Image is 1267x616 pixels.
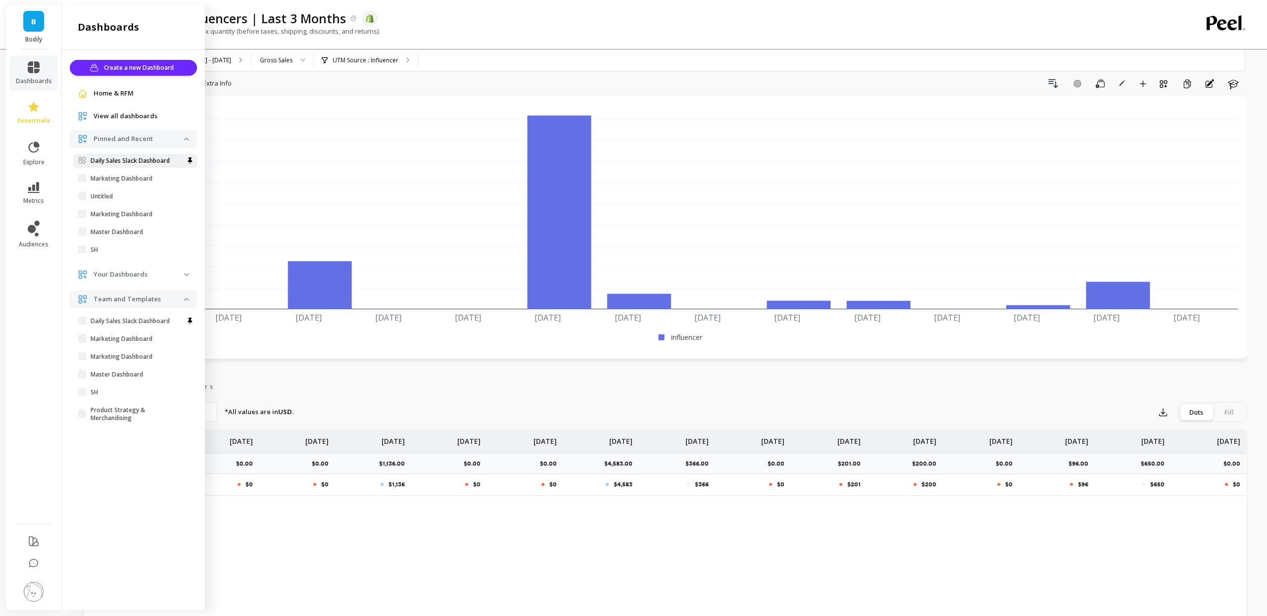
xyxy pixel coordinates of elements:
p: $0 [473,480,481,488]
p: $0.00 [768,460,790,468]
p: $1,136 [389,480,405,488]
img: down caret icon [184,138,189,141]
p: [DATE] [837,430,861,446]
span: explore [23,158,45,166]
img: down caret icon [184,273,189,276]
p: [DATE] [305,430,329,446]
p: $201 [847,480,861,488]
p: $200.00 [912,460,942,468]
nav: Tabs [83,374,1247,396]
p: $0 [1005,480,1013,488]
p: $4,583.00 [604,460,638,468]
p: $650.00 [1141,460,1170,468]
p: [DATE] [761,430,784,446]
p: $0.00 [464,460,487,468]
p: [DATE] [685,430,709,446]
p: Marketing Dashboard [91,353,152,361]
p: Product Strategy & Merchandising [91,406,184,422]
span: essentials [17,117,50,125]
p: Master Dashboard [91,371,143,379]
img: navigation item icon [78,294,88,304]
p: Sum of gross sales = product price x quantity (before taxes, shipping, discounts, and returns). [83,27,380,36]
p: [DATE] [989,430,1013,446]
span: B [31,16,36,27]
p: $0.00 [996,460,1019,468]
p: Master Dashboard [91,228,143,236]
p: Team and Templates [94,294,184,304]
p: [DATE] [609,430,633,446]
p: $0 [549,480,557,488]
p: $0 [245,480,253,488]
img: navigation item icon [78,270,88,280]
p: SH [91,246,98,254]
p: $96.00 [1069,460,1094,468]
p: $0.00 [236,460,259,468]
p: [DATE] [913,430,936,446]
p: Bodily [16,36,52,44]
p: [DATE] [1141,430,1165,446]
span: Create a new Dashboard [104,63,177,73]
p: Marketing Dashboard [91,335,152,343]
span: Home & RFM [94,89,134,98]
span: View all dashboards [94,111,157,121]
div: Fill [1213,404,1245,420]
p: $0.00 [1223,460,1246,468]
div: Dots [1180,404,1213,420]
h2: dashboards [78,20,139,34]
p: $0 [1233,480,1240,488]
p: $0.00 [540,460,563,468]
p: SH [91,388,98,396]
span: dashboards [16,77,52,85]
p: [DATE] [457,430,481,446]
span: audiences [19,240,49,248]
p: [DATE] [534,430,557,446]
span: metrics [23,197,44,205]
p: $366 [695,480,709,488]
p: $200 [922,480,936,488]
p: Daily Sales Slack Dashboard [91,157,170,165]
strong: USD. [278,407,294,416]
p: [DATE] [230,430,253,446]
img: api.shopify.svg [365,14,374,23]
p: Pinned and Recent [94,134,184,144]
p: [DATE] [1065,430,1088,446]
p: Daily Sales Slack Dashboard [91,317,170,325]
p: UTM Source : Influencer [333,56,398,64]
span: Extra Info [203,79,232,89]
p: $0 [321,480,329,488]
img: navigation item icon [78,89,88,98]
p: $4,583 [614,480,633,488]
p: $1,136.00 [379,460,411,468]
p: $96 [1078,480,1088,488]
img: profile picture [24,582,44,602]
p: Untitled [91,192,113,200]
p: *All values are in [225,407,294,417]
p: $366.00 [685,460,715,468]
p: [DATE] [1217,430,1240,446]
p: $650 [1150,480,1165,488]
p: Your Dashboards [94,270,184,280]
p: [DATE] [382,430,405,446]
p: Gross Sales | Influencers | Last 3 Months [100,10,346,27]
img: navigation item icon [78,111,88,121]
p: $201.00 [838,460,867,468]
p: $0 [777,480,784,488]
button: Create a new Dashboard [70,60,197,76]
img: down caret icon [184,298,189,301]
div: Gross Sales [260,55,292,65]
p: Marketing Dashboard [91,210,152,218]
p: $0.00 [312,460,335,468]
img: navigation item icon [78,134,88,144]
p: Marketing Dashboard [91,175,152,183]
